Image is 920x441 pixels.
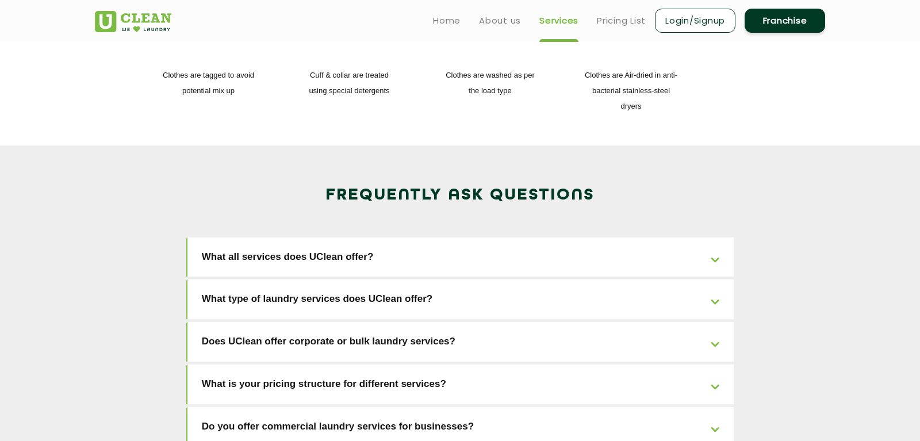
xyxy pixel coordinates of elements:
[95,11,171,32] img: UClean Laundry and Dry Cleaning
[443,67,538,98] p: Clothes are washed as per the load type
[584,67,678,114] p: Clothes are Air-dried in anti-bacterial stainless-steel dryers
[479,14,521,28] a: About us
[161,67,256,98] p: Clothes are tagged to avoid potential mix up
[187,365,734,404] a: What is your pricing structure for different services?
[597,14,646,28] a: Pricing List
[187,279,734,319] a: What type of laundry services does UClean offer?
[433,14,461,28] a: Home
[187,237,734,277] a: What all services does UClean offer?
[302,67,397,98] p: Cuff & collar are treated using special detergents
[187,322,734,362] a: Does UClean offer corporate or bulk laundry services?
[745,9,825,33] a: Franchise
[95,186,825,205] h2: Frequently Ask Questions
[655,9,735,33] a: Login/Signup
[539,14,578,28] a: Services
